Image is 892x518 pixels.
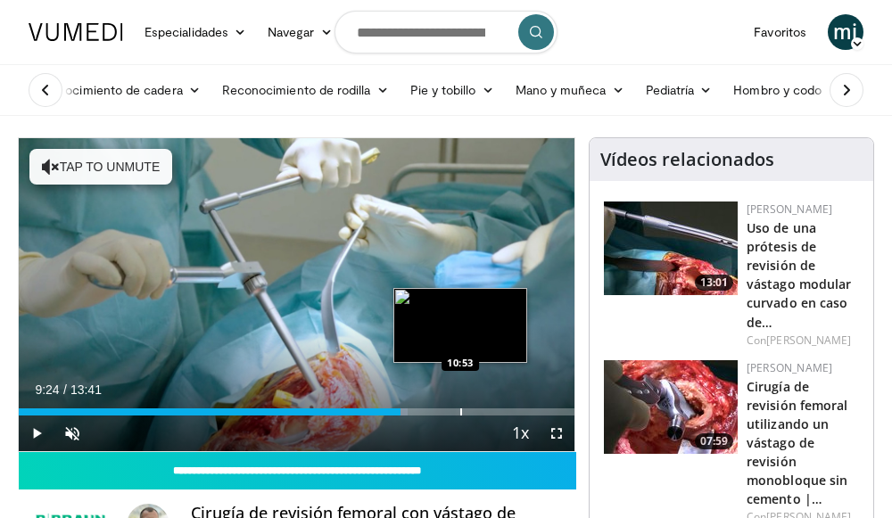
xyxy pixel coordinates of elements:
[833,19,857,45] font: mi
[410,82,476,97] font: Pie y tobillo
[334,11,557,53] input: Buscar temas, intervenciones
[393,288,527,363] img: image.jpeg
[604,360,738,454] a: 07:59
[646,82,695,97] font: Pediatría
[70,382,102,397] span: 13:41
[516,82,607,97] font: Mano y muñeca
[505,72,635,108] a: Mano y muñeca
[19,138,574,451] video-js: Video Player
[700,433,728,448] font: 07:59
[604,201,738,295] a: 13:01
[747,333,766,348] font: Con
[733,82,822,97] font: Hombro y codo
[539,415,574,451] button: Fullscreen
[29,149,172,185] button: Tap to unmute
[503,415,539,451] button: Playback Rate
[63,382,67,397] span: /
[747,378,848,508] a: Cirugía de revisión femoral utilizando un vástago de revisión monobloque sin cemento |…
[700,275,728,290] font: 13:01
[604,201,738,295] img: 3f0fddff-fdec-4e4b-bfed-b21d85259955.150x105_q85_crop-smart_upscale.jpg
[635,72,723,108] a: Pediatría
[723,72,850,108] a: Hombro y codo
[766,333,851,348] a: [PERSON_NAME]
[604,360,738,454] img: 97950487-ad54-47b6-9334-a8a64355b513.150x105_q85_crop-smart_upscale.jpg
[754,24,806,39] font: Favoritos
[211,72,400,108] a: Reconocimiento de rodilla
[747,360,832,375] a: [PERSON_NAME]
[35,382,59,397] span: 9:24
[19,415,54,451] button: Play
[19,408,574,415] div: Progress Bar
[29,82,183,97] font: Reconocimiento de cadera
[54,415,90,451] button: Unmute
[134,14,257,50] a: Especialidades
[600,147,774,171] font: Vídeos relacionados
[400,72,505,108] a: Pie y tobillo
[29,23,123,41] img: Logotipo de VuMedi
[743,14,817,50] a: Favoritos
[145,24,228,39] font: Especialidades
[268,24,315,39] font: Navegar
[828,14,863,50] a: mi
[222,82,371,97] font: Reconocimiento de rodilla
[747,219,852,331] a: Uso de una prótesis de revisión de vástago modular curvado en caso de…
[257,14,343,50] a: Navegar
[747,201,832,217] a: [PERSON_NAME]
[18,72,211,108] a: Reconocimiento de cadera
